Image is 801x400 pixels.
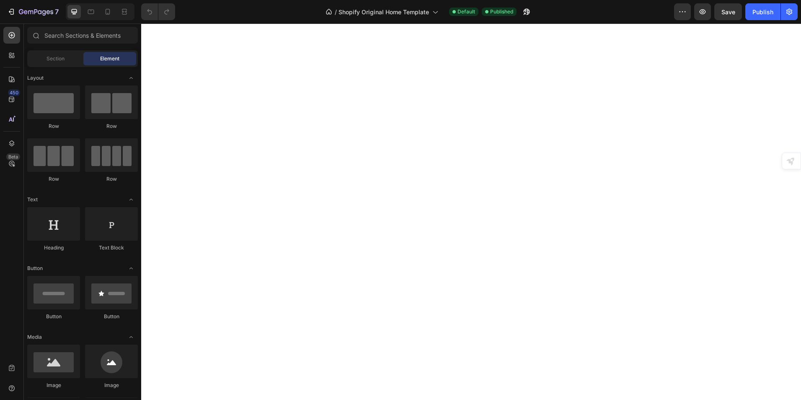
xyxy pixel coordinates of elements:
button: 7 [3,3,62,20]
span: Default [457,8,475,16]
button: Save [714,3,742,20]
span: Published [490,8,513,16]
span: / [335,8,337,16]
button: Publish [745,3,780,20]
span: Section [47,55,65,62]
span: Button [27,265,43,272]
span: Toggle open [124,330,138,344]
iframe: Design area [141,23,801,400]
div: Row [85,122,138,130]
div: Undo/Redo [141,3,175,20]
div: 450 [8,89,20,96]
span: Layout [27,74,44,82]
p: 7 [55,7,59,17]
span: Text [27,196,38,203]
span: Toggle open [124,193,138,206]
div: Beta [6,153,20,160]
div: Text Block [85,244,138,252]
span: Media [27,333,42,341]
div: Row [27,175,80,183]
div: Button [27,313,80,320]
div: Publish [752,8,773,16]
span: Save [721,8,735,16]
div: Button [85,313,138,320]
span: Toggle open [124,71,138,85]
span: Shopify Original Home Template [338,8,429,16]
div: Heading [27,244,80,252]
span: Element [100,55,119,62]
span: Toggle open [124,262,138,275]
div: Row [85,175,138,183]
div: Image [27,382,80,389]
div: Image [85,382,138,389]
div: Row [27,122,80,130]
input: Search Sections & Elements [27,27,138,44]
